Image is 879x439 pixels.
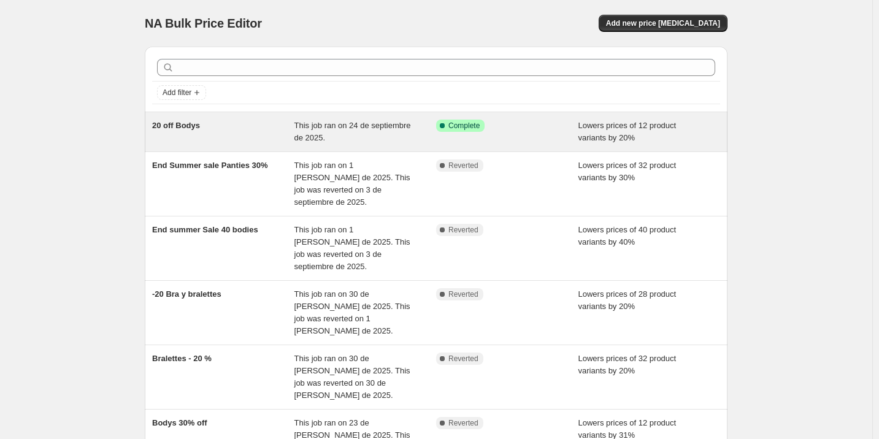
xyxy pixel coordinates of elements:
[145,17,262,30] span: NA Bulk Price Editor
[152,225,258,234] span: End summer Sale 40 bodies
[448,121,480,131] span: Complete
[578,354,677,375] span: Lowers prices of 32 product variants by 20%
[294,161,410,207] span: This job ran on 1 [PERSON_NAME] de 2025. This job was reverted on 3 de septiembre de 2025.
[448,289,478,299] span: Reverted
[152,289,221,299] span: -20 Bra y bralettes
[294,289,410,335] span: This job ran on 30 de [PERSON_NAME] de 2025. This job was reverted on 1 [PERSON_NAME] de 2025.
[578,161,677,182] span: Lowers prices of 32 product variants by 30%
[448,418,478,428] span: Reverted
[448,225,478,235] span: Reverted
[448,354,478,364] span: Reverted
[294,121,411,142] span: This job ran on 24 de septiembre de 2025.
[578,225,677,246] span: Lowers prices of 40 product variants by 40%
[599,15,727,32] button: Add new price [MEDICAL_DATA]
[578,121,677,142] span: Lowers prices of 12 product variants by 20%
[157,85,206,100] button: Add filter
[294,225,410,271] span: This job ran on 1 [PERSON_NAME] de 2025. This job was reverted on 3 de septiembre de 2025.
[152,121,200,130] span: 20 off Bodys
[606,18,720,28] span: Add new price [MEDICAL_DATA]
[448,161,478,170] span: Reverted
[294,354,410,400] span: This job ran on 30 de [PERSON_NAME] de 2025. This job was reverted on 30 de [PERSON_NAME] de 2025.
[152,161,268,170] span: End Summer sale Panties 30%
[578,289,677,311] span: Lowers prices of 28 product variants by 20%
[152,354,212,363] span: Bralettes - 20 %
[163,88,191,97] span: Add filter
[152,418,207,427] span: Bodys 30% off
